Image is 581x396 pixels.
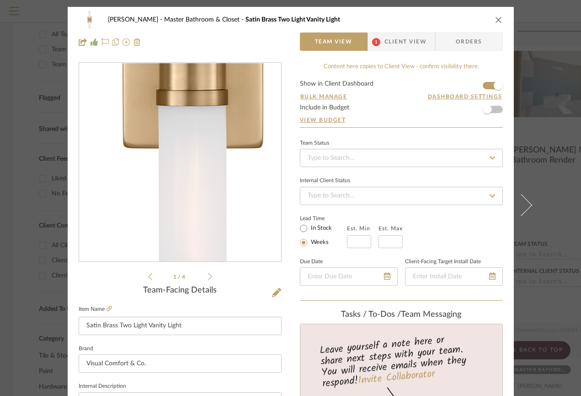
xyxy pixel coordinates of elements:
[341,310,401,319] span: Tasks / To-Dos /
[300,149,503,167] input: Type to Search…
[300,92,348,101] button: Bulk Manage
[79,317,282,335] input: Enter Item Name
[133,38,141,46] img: Remove from project
[300,141,329,146] div: Team Status
[300,260,323,264] label: Due Date
[79,354,282,373] input: Enter Brand
[79,11,101,29] img: 65b228cc-b193-48ce-83b9-c4c16f2729ed_48x40.jpg
[378,225,403,232] label: Est. Max
[298,330,504,391] div: Leave yourself a note here or share next steps with your team. You will receive emails when they ...
[300,267,398,286] input: Enter Due Date
[372,38,380,46] span: 1
[300,222,347,248] mat-radio-group: Select item type
[405,267,503,286] input: Enter Install Date
[108,16,164,23] span: [PERSON_NAME]
[300,187,503,205] input: Type to Search…
[79,63,281,262] div: 0
[300,116,503,124] a: View Budget
[173,274,178,280] span: 1
[300,62,503,71] div: Content here copies to Client View - confirm visibility there.
[300,214,347,222] label: Lead Time
[446,33,492,51] span: Orders
[300,310,503,320] div: team Messaging
[245,16,340,23] span: Satin Brass Two Light Vanity Light
[79,286,282,296] div: Team-Facing Details
[427,92,503,101] button: Dashboard Settings
[405,260,481,264] label: Client-Facing Target Install Date
[309,239,329,247] label: Weeks
[164,16,245,23] span: Master Bathroom & Closet
[178,274,182,280] span: /
[79,305,112,313] label: Item Name
[347,225,370,232] label: Est. Min
[182,274,187,280] span: 4
[79,347,93,351] label: Brand
[79,384,126,389] label: Internal Description
[357,366,435,389] a: Invite Collaborator
[315,33,352,51] span: Team View
[384,33,426,51] span: Client View
[300,179,350,183] div: Internal Client Status
[495,16,503,24] button: close
[309,224,332,233] label: In Stock
[81,63,279,262] img: 65b228cc-b193-48ce-83b9-c4c16f2729ed_436x436.jpg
